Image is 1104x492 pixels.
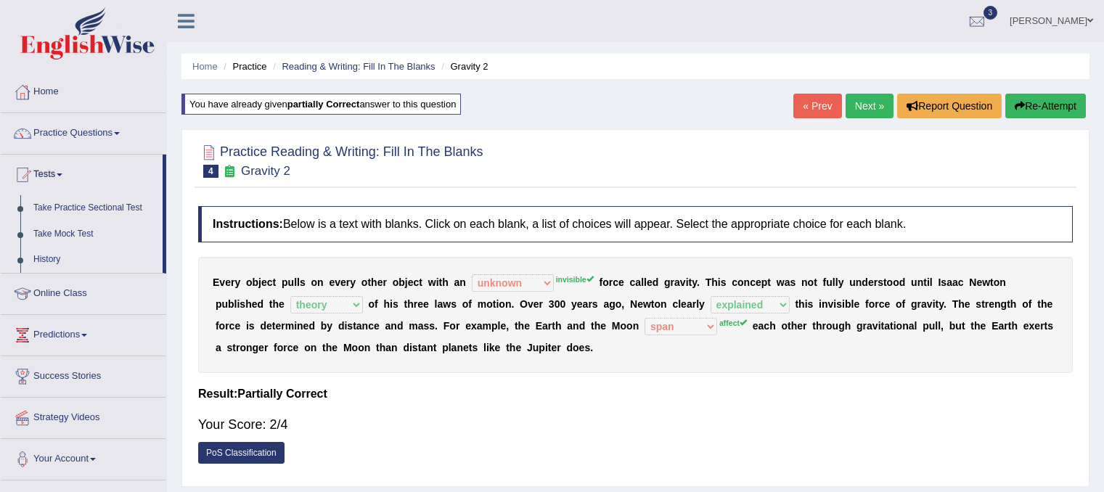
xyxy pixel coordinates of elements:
[385,320,391,332] b: a
[1047,298,1052,310] b: e
[317,276,324,288] b: n
[1,398,166,434] a: Strategy Videos
[630,276,636,288] b: c
[750,276,756,288] b: c
[282,61,435,72] a: Reading & Writing: Fill In The Blanks
[609,276,613,288] b: r
[869,298,875,310] b: o
[641,276,644,288] b: l
[241,164,290,178] small: Gravity 2
[828,298,834,310] b: v
[222,165,237,179] small: Exam occurring question
[1029,298,1032,310] b: f
[542,320,548,332] b: a
[321,320,327,332] b: b
[856,276,862,288] b: n
[266,320,272,332] b: e
[732,276,737,288] b: c
[939,298,944,310] b: y
[414,298,417,310] b: r
[528,298,533,310] b: v
[275,320,281,332] b: e
[225,320,229,332] b: r
[556,275,594,284] sup: invisible
[990,276,994,288] b: t
[678,298,681,310] b: l
[630,298,637,310] b: N
[390,298,393,310] b: i
[229,320,235,332] b: c
[958,276,964,288] b: c
[356,320,362,332] b: a
[539,298,543,310] b: r
[756,276,761,288] b: e
[383,276,386,288] b: r
[808,276,814,288] b: o
[936,298,939,310] b: t
[602,276,609,288] b: o
[999,276,1006,288] b: n
[340,276,346,288] b: e
[451,298,457,310] b: s
[491,320,498,332] b: p
[221,298,228,310] b: u
[555,320,562,332] b: h
[511,298,514,310] b: .
[1022,298,1029,310] b: o
[27,247,163,273] a: History
[258,276,261,288] b: j
[944,298,946,310] b: .
[407,298,414,310] b: h
[805,298,808,310] b: i
[911,276,917,288] b: u
[571,298,577,310] b: y
[680,276,686,288] b: v
[279,298,285,310] b: e
[435,320,438,332] b: .
[27,195,163,221] a: Take Practice Sectional Test
[258,298,264,310] b: d
[897,94,1002,118] button: Report Question
[311,276,318,288] b: o
[613,276,618,288] b: c
[737,276,744,288] b: o
[969,276,976,288] b: N
[549,298,555,310] b: 3
[790,276,796,288] b: s
[994,298,1001,310] b: n
[985,298,989,310] b: r
[588,298,592,310] b: r
[505,298,512,310] b: n
[719,319,747,327] sup: affect
[933,298,936,310] b: i
[234,298,237,310] b: l
[287,99,360,110] b: partially correct
[524,320,530,332] b: e
[1,113,166,149] a: Practice Questions
[353,320,356,332] b: t
[946,276,952,288] b: a
[418,320,424,332] b: a
[496,298,499,310] b: i
[896,298,902,310] b: o
[435,298,438,310] b: l
[198,142,483,178] h2: Practice Reading & Writing: Fill In The Blanks
[981,298,985,310] b: t
[533,298,539,310] b: e
[592,298,598,310] b: s
[599,276,602,288] b: f
[671,276,674,288] b: r
[404,298,408,310] b: t
[849,276,856,288] b: u
[875,298,878,310] b: r
[478,298,486,310] b: m
[181,94,461,115] div: You have already given answer to this question
[976,276,982,288] b: e
[697,276,700,288] b: .
[371,276,377,288] b: h
[192,61,218,72] a: Home
[391,320,397,332] b: n
[198,442,285,464] a: PoS Classification
[874,276,878,288] b: r
[696,298,699,310] b: l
